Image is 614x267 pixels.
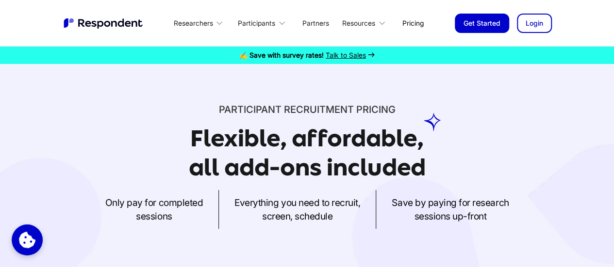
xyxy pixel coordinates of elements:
[168,12,232,34] div: Researchers
[342,18,375,28] div: Resources
[326,51,366,59] span: Talk to Sales
[238,18,275,28] div: Participants
[189,125,426,181] h1: Flexible, affordable, all add-ons included
[105,196,203,223] p: Only pay for completed sessions
[232,12,294,34] div: Participants
[356,104,396,115] span: PRICING
[63,17,145,30] img: Untitled UI logotext
[63,17,145,30] a: home
[219,104,354,115] span: Participant recruitment
[392,196,509,223] p: Save by paying for research sessions up-front
[239,51,324,59] strong: ✍️ Save with survey rates!
[337,12,395,34] div: Resources
[295,12,337,34] a: Partners
[173,18,213,28] div: Researchers
[234,196,360,223] p: Everything you need to recruit, screen, schedule
[517,14,552,33] a: Login
[395,12,431,34] a: Pricing
[455,14,509,33] a: Get Started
